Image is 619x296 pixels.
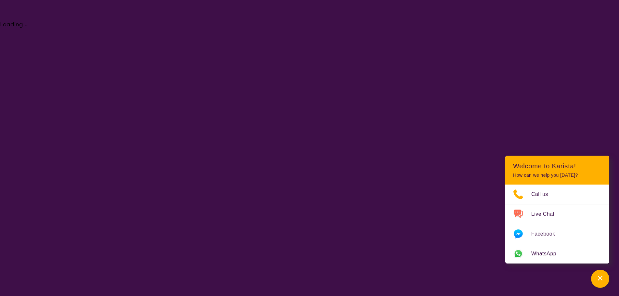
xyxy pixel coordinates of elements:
p: How can we help you [DATE]? [513,173,601,178]
span: WhatsApp [531,249,564,259]
span: Facebook [531,229,563,239]
div: Channel Menu [505,156,609,264]
a: Web link opens in a new tab. [505,244,609,264]
span: Live Chat [531,209,562,219]
button: Channel Menu [591,270,609,288]
ul: Choose channel [505,185,609,264]
h2: Welcome to Karista! [513,162,601,170]
span: Call us [531,189,556,199]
